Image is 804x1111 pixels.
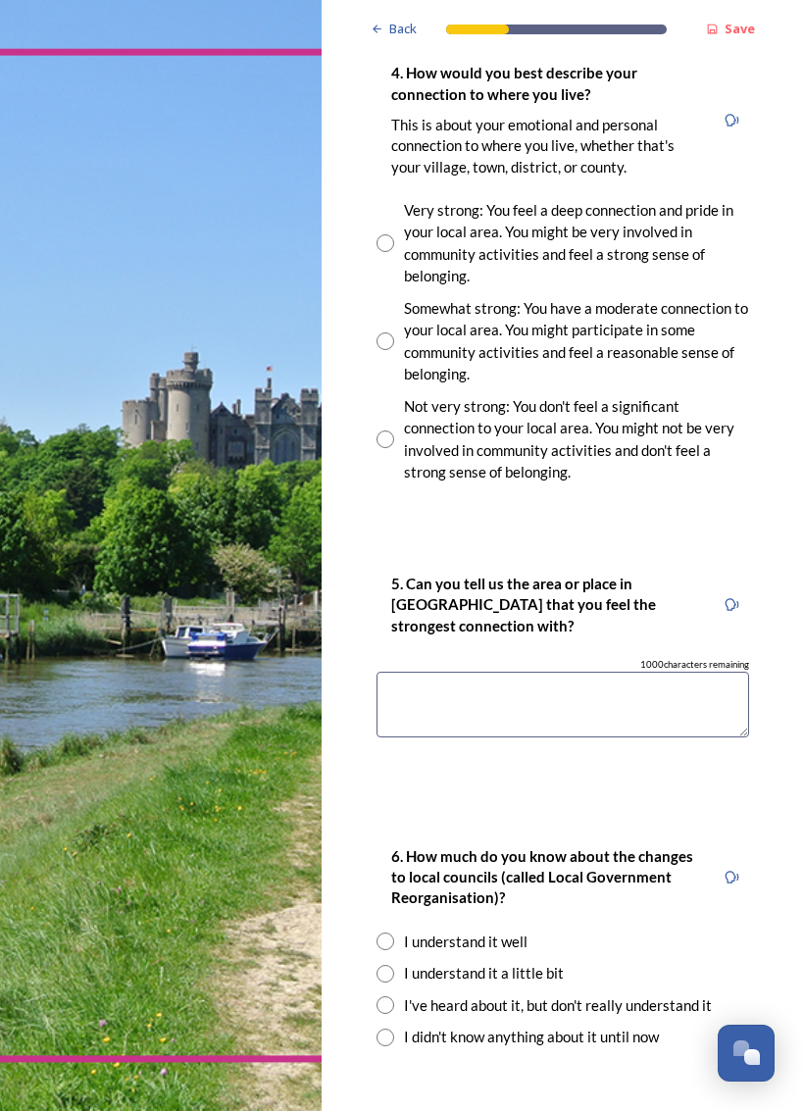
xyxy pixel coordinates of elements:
[404,1026,659,1048] div: I didn't know anything about it until now
[640,658,749,672] span: 1000 characters remaining
[404,395,749,483] div: Not very strong: You don't feel a significant connection to your local area. You might not be ver...
[725,20,755,37] strong: Save
[718,1025,775,1082] button: Open Chat
[404,931,528,953] div: I understand it well
[404,994,712,1017] div: I've heard about it, but don't really understand it
[391,64,640,102] strong: 4. How would you best describe your connection to where you live?
[391,115,699,177] p: This is about your emotional and personal connection to where you live, whether that's your villa...
[404,199,749,287] div: Very strong: You feel a deep connection and pride in your local area. You might be very involved ...
[404,297,749,385] div: Somewhat strong: You have a moderate connection to your local area. You might participate in some...
[391,847,696,907] strong: 6. How much do you know about the changes to local councils (called Local Government Reorganisati...
[391,575,659,634] strong: 5. Can you tell us the area or place in [GEOGRAPHIC_DATA] that you feel the strongest connection ...
[389,20,417,38] span: Back
[404,962,564,985] div: I understand it a little bit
